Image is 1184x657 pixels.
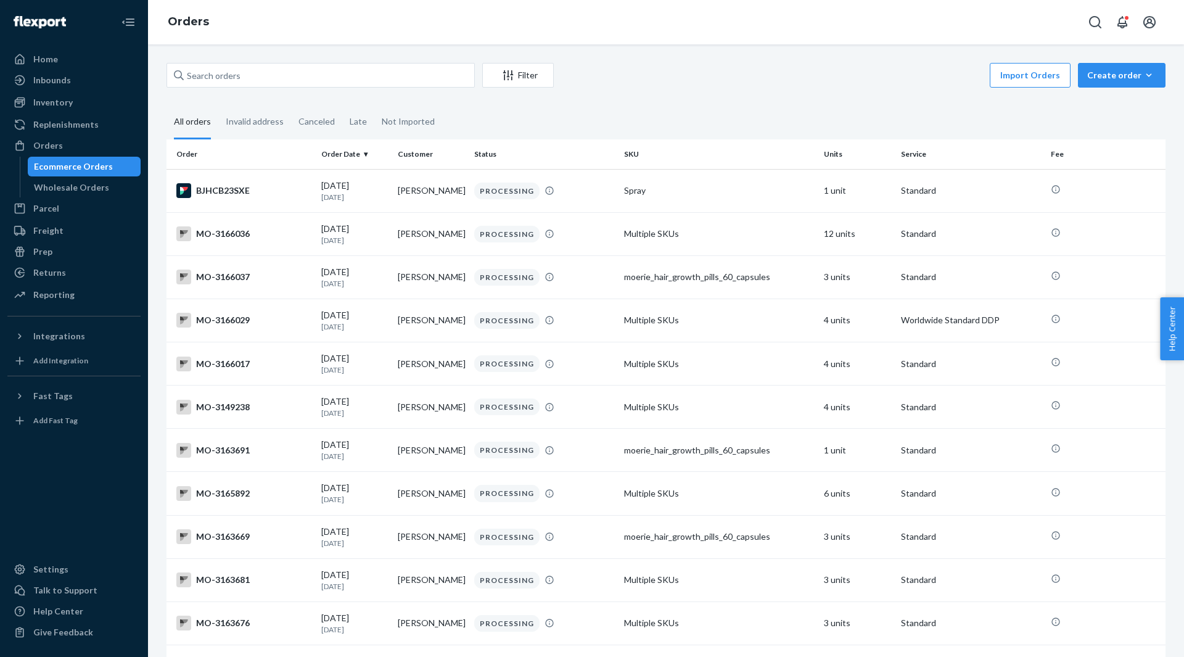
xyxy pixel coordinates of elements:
div: moerie_hair_growth_pills_60_capsules [624,444,814,457]
div: Invalid address [226,105,284,138]
td: [PERSON_NAME] [393,386,469,429]
p: [DATE] [321,451,388,461]
th: Order [166,139,316,169]
td: [PERSON_NAME] [393,601,469,645]
div: MO-3149238 [176,400,311,415]
button: Integrations [7,326,141,346]
div: MO-3166037 [176,270,311,284]
div: [DATE] [321,309,388,332]
p: [DATE] [321,235,388,246]
a: Prep [7,242,141,262]
td: [PERSON_NAME] [393,558,469,601]
div: [DATE] [321,266,388,289]
div: Prep [33,246,52,258]
p: Standard [901,184,1041,197]
p: [DATE] [321,192,388,202]
td: 3 units [819,515,895,558]
p: [DATE] [321,365,388,375]
a: Returns [7,263,141,283]
p: Worldwide Standard DDP [901,314,1041,326]
th: Status [469,139,619,169]
th: SKU [619,139,819,169]
p: Standard [901,271,1041,283]
div: MO-3163691 [176,443,311,458]
th: Fee [1046,139,1165,169]
button: Filter [482,63,554,88]
td: [PERSON_NAME] [393,429,469,472]
button: Create order [1078,63,1165,88]
div: PROCESSING [474,572,540,589]
div: Settings [33,563,68,576]
p: Standard [901,617,1041,629]
td: [PERSON_NAME] [393,299,469,342]
div: Fast Tags [33,390,73,402]
a: Freight [7,221,141,241]
div: [DATE] [321,526,388,548]
div: PROCESSING [474,615,540,632]
div: Spray [624,184,814,197]
p: [DATE] [321,278,388,289]
div: MO-3166017 [176,357,311,371]
button: Open account menu [1137,10,1162,35]
div: All orders [174,105,211,139]
div: Replenishments [33,118,99,131]
a: Add Fast Tag [7,411,141,431]
td: 4 units [819,342,895,386]
td: 3 units [819,558,895,601]
div: [DATE] [321,612,388,635]
div: MO-3165892 [176,486,311,501]
td: Multiple SKUs [619,212,819,255]
div: Canceled [298,105,335,138]
input: Search orders [166,63,475,88]
td: 12 units [819,212,895,255]
p: [DATE] [321,321,388,332]
p: Standard [901,228,1041,240]
td: [PERSON_NAME] [393,169,469,212]
div: Customer [398,149,464,159]
img: Flexport logo [14,16,66,28]
a: Settings [7,560,141,579]
div: [DATE] [321,569,388,592]
div: Returns [33,267,66,279]
p: [DATE] [321,494,388,505]
td: 6 units [819,472,895,515]
div: BJHCB23SXE [176,183,311,198]
button: Help Center [1160,297,1184,360]
div: Talk to Support [33,584,97,597]
p: [DATE] [321,624,388,635]
a: Orders [168,15,209,28]
button: Open Search Box [1083,10,1108,35]
div: PROCESSING [474,183,540,199]
div: Wholesale Orders [34,181,109,194]
button: Open notifications [1110,10,1135,35]
div: [DATE] [321,439,388,461]
div: Ecommerce Orders [34,160,113,173]
td: 3 units [819,255,895,299]
a: Help Center [7,601,141,621]
div: Inbounds [33,74,71,86]
td: Multiple SKUs [619,386,819,429]
p: Standard [901,574,1041,586]
div: PROCESSING [474,529,540,545]
td: Multiple SKUs [619,558,819,601]
td: [PERSON_NAME] [393,212,469,255]
button: Give Feedback [7,622,141,642]
div: moerie_hair_growth_pills_60_capsules [624,531,814,543]
a: Replenishments [7,115,141,134]
td: 3 units [819,601,895,645]
td: Multiple SKUs [619,601,819,645]
a: Add Integration [7,351,141,371]
div: Filter [483,69,553,81]
div: moerie_hair_growth_pills_60_capsules [624,271,814,283]
a: Reporting [7,285,141,305]
button: Close Navigation [116,10,141,35]
div: PROCESSING [474,226,540,242]
td: [PERSON_NAME] [393,342,469,386]
div: PROCESSING [474,312,540,329]
div: [DATE] [321,395,388,418]
p: Standard [901,531,1041,543]
div: MO-3166036 [176,226,311,241]
div: MO-3163681 [176,572,311,587]
div: Create order [1087,69,1156,81]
